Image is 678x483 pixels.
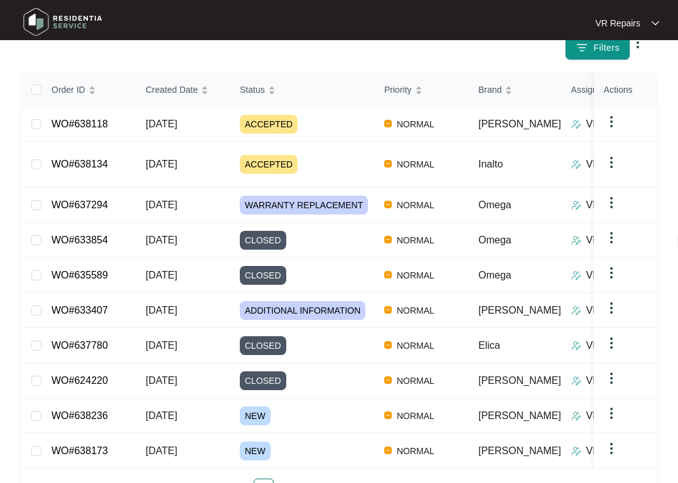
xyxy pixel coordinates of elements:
span: WARRANTY REPLACEMENT [240,196,368,215]
th: Status [230,73,374,107]
img: Vercel Logo [384,236,392,243]
img: Assigner Icon [571,200,581,210]
span: NEW [240,406,271,425]
img: Assigner Icon [571,119,581,129]
img: Assigner Icon [571,411,581,421]
p: VR Repairs [586,268,638,283]
span: [PERSON_NAME] [478,445,561,456]
span: [PERSON_NAME] [478,119,561,129]
span: NORMAL [392,157,439,172]
img: Vercel Logo [384,271,392,279]
span: [DATE] [146,375,177,386]
img: Vercel Logo [384,411,392,419]
img: Assigner Icon [571,159,581,169]
span: Status [240,83,265,97]
img: Vercel Logo [384,201,392,208]
img: dropdown arrow [604,230,619,245]
a: WO#637780 [51,340,108,351]
span: [DATE] [146,199,177,210]
span: [PERSON_NAME] [478,375,561,386]
span: Assignee [571,83,608,97]
span: ACCEPTED [240,155,298,174]
p: VR Repairs [586,157,638,172]
span: NORMAL [392,198,439,213]
span: [DATE] [146,340,177,351]
img: Vercel Logo [384,306,392,314]
span: Filters [593,41,620,55]
img: dropdown arrow [630,35,645,50]
img: Vercel Logo [384,120,392,127]
span: [DATE] [146,445,177,456]
span: [DATE] [146,159,177,169]
img: Assigner Icon [571,446,581,456]
span: Omega [478,199,511,210]
button: filter iconFilters [565,35,630,60]
th: Created Date [136,73,230,107]
th: Actions [594,73,657,107]
span: Created Date [146,83,198,97]
p: VR Repairs [586,373,638,388]
span: NORMAL [392,338,439,353]
img: Assigner Icon [571,376,581,386]
img: dropdown arrow [604,155,619,170]
img: Assigner Icon [571,270,581,280]
img: Vercel Logo [384,447,392,454]
span: Elica [478,340,500,351]
span: NORMAL [392,303,439,318]
p: VR Repairs [595,17,640,29]
img: dropdown arrow [604,114,619,129]
img: Vercel Logo [384,160,392,167]
img: dropdown arrow [604,371,619,386]
span: NORMAL [392,268,439,283]
img: dropdown arrow [652,20,659,26]
img: dropdown arrow [604,195,619,210]
span: Order ID [51,83,85,97]
span: [DATE] [146,235,177,245]
img: Vercel Logo [384,376,392,384]
span: NORMAL [392,117,439,132]
a: WO#638118 [51,119,108,129]
span: [PERSON_NAME] [478,305,561,316]
img: dropdown arrow [604,300,619,316]
p: VR Repairs [586,408,638,423]
a: WO#635589 [51,270,108,280]
span: NEW [240,442,271,460]
p: VR Repairs [586,303,638,318]
span: CLOSED [240,336,286,355]
p: VR Repairs [586,198,638,213]
span: NORMAL [392,373,439,388]
span: ADDITIONAL INFORMATION [240,301,365,320]
p: VR Repairs [586,338,638,353]
span: CLOSED [240,231,286,250]
span: [DATE] [146,305,177,316]
img: Assigner Icon [571,235,581,245]
span: NORMAL [392,443,439,459]
th: Priority [374,73,468,107]
span: CLOSED [240,371,286,390]
span: ACCEPTED [240,115,298,134]
img: dropdown arrow [604,406,619,421]
span: Omega [478,235,511,245]
img: dropdown arrow [604,441,619,456]
span: NORMAL [392,233,439,248]
a: WO#638236 [51,410,108,421]
th: Order ID [41,73,136,107]
img: Assigner Icon [571,305,581,316]
a: WO#638134 [51,159,108,169]
span: [DATE] [146,119,177,129]
span: NORMAL [392,408,439,423]
img: Vercel Logo [384,341,392,349]
a: WO#633854 [51,235,108,245]
p: VR Repairs [586,117,638,132]
a: WO#637294 [51,199,108,210]
p: VR Repairs [586,233,638,248]
span: Brand [478,83,502,97]
span: Inalto [478,159,503,169]
span: [DATE] [146,410,177,421]
th: Brand [468,73,561,107]
span: [PERSON_NAME] [478,410,561,421]
img: Assigner Icon [571,341,581,351]
p: VR Repairs [586,443,638,459]
span: Omega [478,270,511,280]
a: WO#638173 [51,445,108,456]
